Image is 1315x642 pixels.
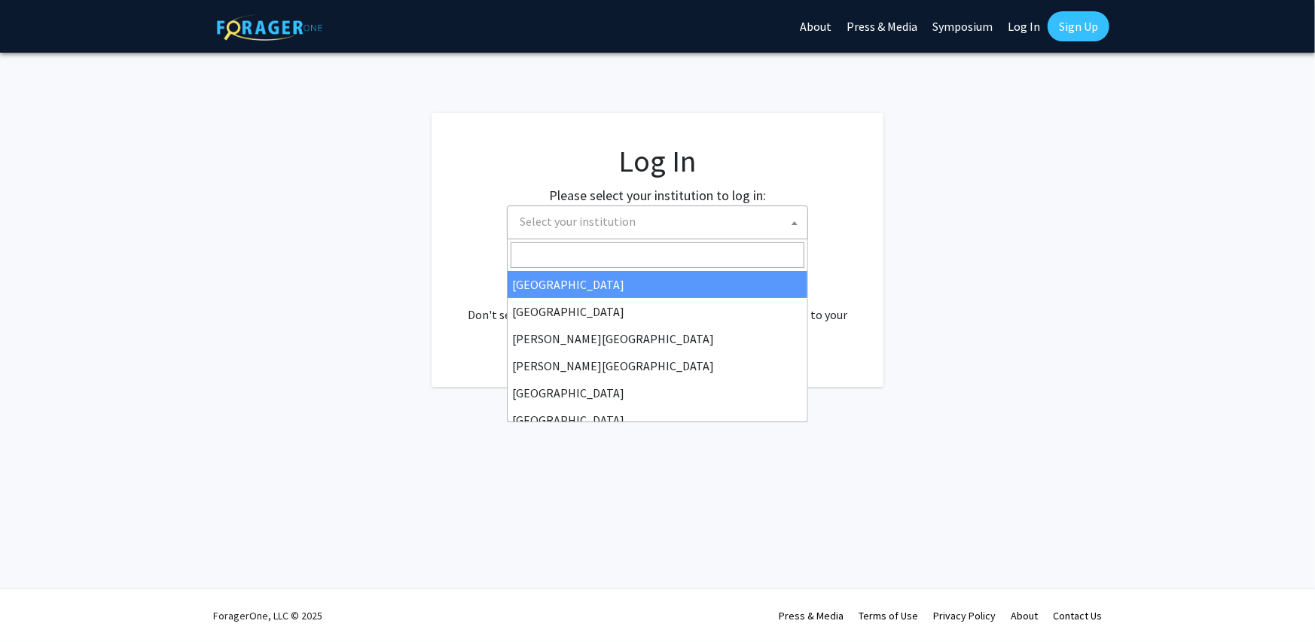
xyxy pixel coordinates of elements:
[859,609,918,622] a: Terms of Use
[549,185,766,205] label: Please select your institution to log in:
[507,205,808,239] span: Select your institution
[508,298,807,325] li: [GEOGRAPHIC_DATA]
[511,242,804,268] input: Search
[508,379,807,406] li: [GEOGRAPHIC_DATA]
[933,609,996,622] a: Privacy Policy
[508,271,807,298] li: [GEOGRAPHIC_DATA]
[462,269,853,342] div: No account? . Don't see your institution? about bringing ForagerOne to your institution.
[462,143,853,179] h1: Log In
[779,609,844,622] a: Press & Media
[508,406,807,434] li: [GEOGRAPHIC_DATA]
[217,14,322,41] img: ForagerOne Logo
[514,206,807,237] span: Select your institution
[213,589,322,642] div: ForagerOne, LLC © 2025
[520,214,636,229] span: Select your institution
[1011,609,1038,622] a: About
[508,352,807,379] li: [PERSON_NAME][GEOGRAPHIC_DATA]
[1053,609,1102,622] a: Contact Us
[1048,11,1109,41] a: Sign Up
[508,325,807,352] li: [PERSON_NAME][GEOGRAPHIC_DATA]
